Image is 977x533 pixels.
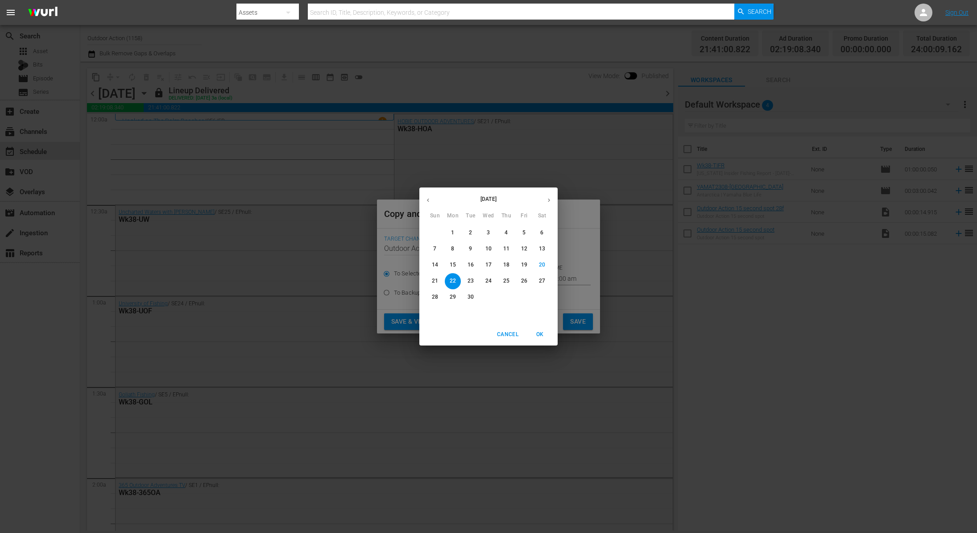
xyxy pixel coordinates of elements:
p: 17 [485,261,492,269]
span: OK [529,330,551,339]
p: 7 [433,245,436,253]
button: 10 [480,241,497,257]
button: 14 [427,257,443,273]
p: 8 [451,245,454,253]
p: 15 [450,261,456,269]
button: 4 [498,225,514,241]
p: [DATE] [437,195,540,203]
button: 20 [534,257,550,273]
a: Sign Out [945,9,969,16]
button: 8 [445,241,461,257]
span: Sun [427,212,443,221]
p: 28 [432,293,438,301]
button: 9 [463,241,479,257]
p: 25 [503,277,509,285]
p: 3 [487,229,490,237]
button: 12 [516,241,532,257]
button: 30 [463,289,479,305]
span: Wed [480,212,497,221]
span: Sat [534,212,550,221]
p: 29 [450,293,456,301]
button: 23 [463,273,479,289]
span: Tue [463,212,479,221]
button: 16 [463,257,479,273]
p: 4 [505,229,508,237]
p: 21 [432,277,438,285]
button: 5 [516,225,532,241]
p: 6 [540,229,543,237]
button: 15 [445,257,461,273]
button: 11 [498,241,514,257]
span: menu [5,7,16,18]
button: 13 [534,241,550,257]
button: 25 [498,273,514,289]
p: 14 [432,261,438,269]
p: 18 [503,261,509,269]
button: 7 [427,241,443,257]
button: 1 [445,225,461,241]
p: 24 [485,277,492,285]
button: 24 [480,273,497,289]
p: 12 [521,245,527,253]
p: 5 [522,229,526,237]
p: 16 [468,261,474,269]
p: 23 [468,277,474,285]
button: 3 [480,225,497,241]
button: 17 [480,257,497,273]
p: 19 [521,261,527,269]
span: Cancel [497,330,518,339]
p: 1 [451,229,454,237]
button: 19 [516,257,532,273]
p: 26 [521,277,527,285]
p: 10 [485,245,492,253]
button: 2 [463,225,479,241]
span: Search [748,4,771,20]
button: 21 [427,273,443,289]
button: 6 [534,225,550,241]
button: 22 [445,273,461,289]
p: 9 [469,245,472,253]
p: 20 [539,261,545,269]
p: 2 [469,229,472,237]
span: Thu [498,212,514,221]
button: Cancel [493,327,522,342]
p: 11 [503,245,509,253]
button: 27 [534,273,550,289]
span: Mon [445,212,461,221]
p: 13 [539,245,545,253]
button: 28 [427,289,443,305]
p: 30 [468,293,474,301]
span: Fri [516,212,532,221]
button: 29 [445,289,461,305]
p: 22 [450,277,456,285]
img: ans4CAIJ8jUAAAAAAAAAAAAAAAAAAAAAAAAgQb4GAAAAAAAAAAAAAAAAAAAAAAAAJMjXAAAAAAAAAAAAAAAAAAAAAAAAgAT5G... [21,2,64,23]
button: OK [526,327,554,342]
button: 26 [516,273,532,289]
p: 27 [539,277,545,285]
button: 18 [498,257,514,273]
